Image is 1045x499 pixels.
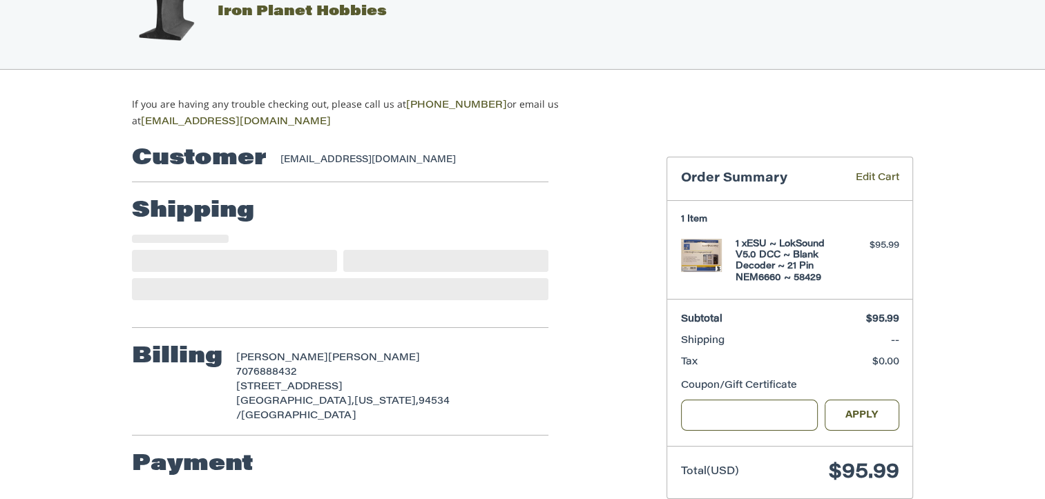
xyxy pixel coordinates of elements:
a: Iron Planet Hobbies [117,5,387,19]
span: Shipping [681,336,725,346]
h3: Order Summary [681,171,836,187]
span: Total (USD) [681,467,739,477]
span: Tax [681,358,698,367]
div: [EMAIL_ADDRESS][DOMAIN_NAME] [280,153,535,167]
span: -- [891,336,899,346]
span: [PERSON_NAME] [236,353,328,363]
span: $95.99 [829,462,899,483]
span: $0.00 [872,358,899,367]
a: [PHONE_NUMBER] [406,101,507,110]
div: $95.99 [845,239,899,253]
h2: Customer [132,145,267,173]
span: 7076888432 [236,368,296,378]
span: [GEOGRAPHIC_DATA], [236,397,354,407]
h3: 1 Item [681,214,899,225]
div: Coupon/Gift Certificate [681,379,899,393]
a: Edit Cart [836,171,899,187]
a: [EMAIL_ADDRESS][DOMAIN_NAME] [141,117,331,127]
span: Subtotal [681,315,722,324]
h2: Payment [132,451,253,478]
span: [US_STATE], [354,397,419,407]
span: [GEOGRAPHIC_DATA] [241,411,356,421]
input: Gift Certificate or Coupon Code [681,400,818,431]
h2: Shipping [132,197,254,225]
span: $95.99 [866,315,899,324]
p: If you are having any trouble checking out, please call us at or email us at [132,97,602,130]
button: Apply [825,400,899,431]
span: [STREET_ADDRESS] [236,382,343,392]
h4: 1 x ESU ~ LokSound V5.0 DCC ~ Blank Decoder ~ 21 Pin NEM6660 ~ 58429 [736,239,841,284]
h2: Billing [132,343,222,371]
span: [PERSON_NAME] [328,353,420,363]
span: Iron Planet Hobbies [218,5,387,19]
